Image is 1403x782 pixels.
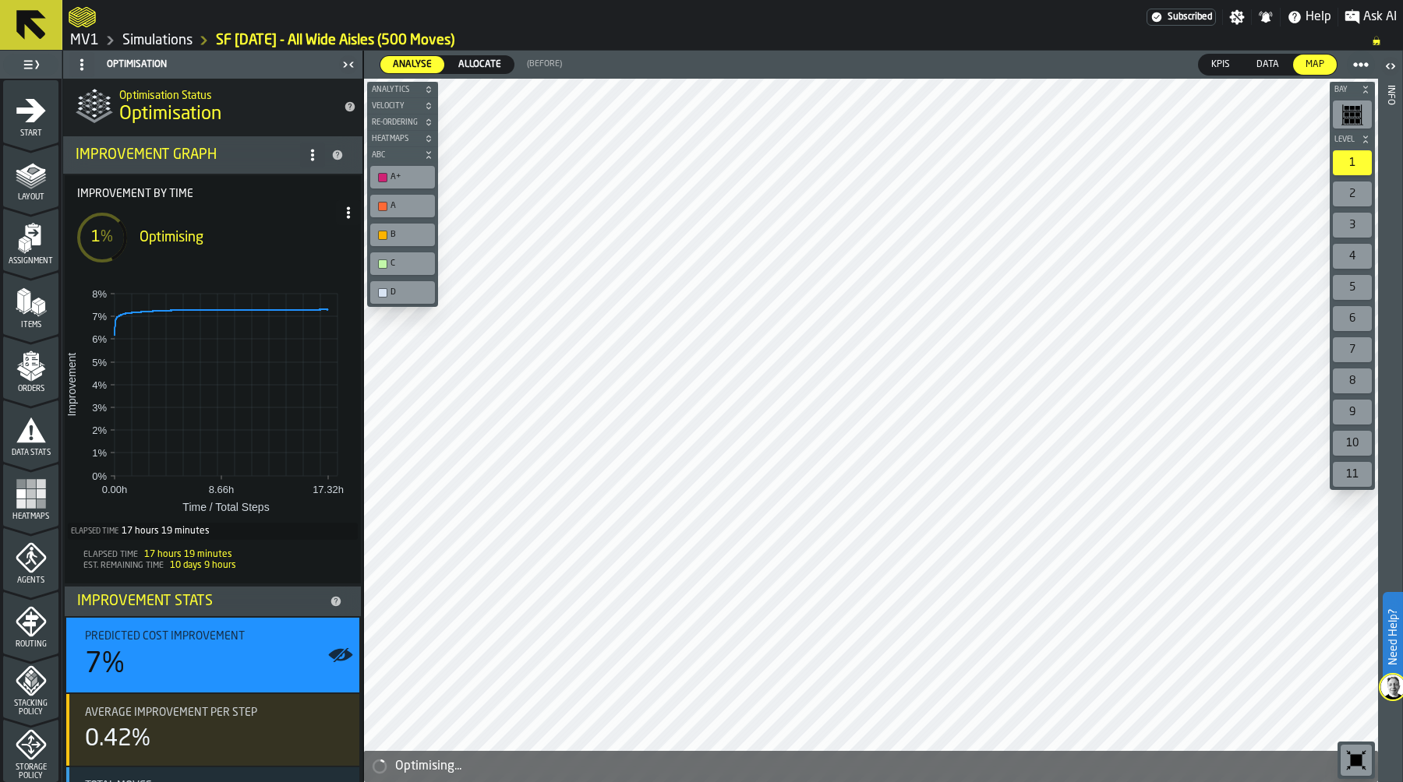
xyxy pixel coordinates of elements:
[367,249,438,278] div: button-toolbar-undefined
[1333,431,1372,456] div: 10
[92,424,107,436] text: 2%
[3,272,58,334] li: menu Items
[373,284,432,301] div: D
[1330,303,1375,334] div: button-toolbar-undefined
[140,229,323,246] div: Optimising
[1363,8,1397,26] span: Ask AI
[373,227,432,243] div: B
[1330,365,1375,396] div: button-toolbar-undefined
[1205,58,1236,72] span: KPIs
[1223,9,1251,25] label: button-toggle-Settings
[66,694,359,766] div: stat-Average Improvement Per Step
[69,3,96,31] a: logo-header
[1330,210,1375,241] div: button-toolbar-undefined
[369,102,421,111] span: Velocity
[3,80,58,143] li: menu Start
[65,353,78,417] text: Improvement
[367,220,438,249] div: button-toolbar-undefined
[70,32,99,49] a: link-to-/wh/i/3ccf57d1-1e0c-4a81-a3bb-c2011c5f0d50
[209,484,235,495] text: 8.66h
[445,55,514,74] label: button-switch-multi-Allocate
[3,54,58,76] label: button-toggle-Toggle Full Menu
[77,188,361,200] span: Improvement by time
[92,311,107,322] text: 7%
[1244,55,1292,75] div: thumb
[3,385,58,393] span: Orders
[367,163,438,192] div: button-toolbar-undefined
[3,576,58,585] span: Agents
[391,201,430,211] div: A
[83,562,164,570] span: Est. Remaining Time
[1147,9,1216,26] a: link-to-/wh/i/3ccf57d1-1e0c-4a81-a3bb-c2011c5f0d50/settings/billing
[3,763,58,780] span: Storage Policy
[92,470,107,482] text: 0%
[395,757,1372,776] div: Optimising...
[387,58,438,72] span: Analyse
[3,719,58,781] li: menu Storage Policy
[1250,58,1285,72] span: Data
[367,98,438,114] button: button-
[85,706,347,719] div: Title
[68,523,358,540] div: Total time elapsed since optimization started
[337,55,359,74] label: button-toggle-Close me
[1330,396,1375,428] div: button-toolbar-undefined
[367,114,438,130] button: button-
[1281,8,1338,26] label: button-toggle-Help
[369,118,421,127] span: Re-Ordering
[170,561,236,570] span: 10 days 9 hours
[1330,272,1375,303] div: button-toolbar-undefined
[66,618,359,692] div: stat-Predicted Cost Improvement
[1344,748,1369,773] svg: Reset zoom and position
[391,287,430,298] div: D
[391,230,430,240] div: B
[1330,132,1375,147] button: button-
[1198,54,1243,76] label: button-switch-multi-KPIs
[328,618,353,692] label: button-toggle-Show on Map
[63,79,362,135] div: title-Optimisation
[69,31,1397,50] nav: Breadcrumb
[367,82,438,97] button: button-
[1380,54,1401,82] label: button-toggle-Open
[3,257,58,266] span: Assignment
[216,32,454,49] a: link-to-/wh/i/3ccf57d1-1e0c-4a81-a3bb-c2011c5f0d50/simulations/ea95808c-b2f9-4a0d-b920-d8238c8a9b87
[3,527,58,590] li: menu Agents
[1252,9,1280,25] label: button-toggle-Notifications
[380,56,444,73] div: thumb
[367,192,438,220] div: button-toolbar-undefined
[92,333,107,345] text: 6%
[1292,54,1338,76] label: button-switch-multi-Map
[101,230,113,245] span: %
[446,56,514,73] div: thumb
[1333,213,1372,238] div: 3
[122,526,210,537] div: 17 hours 19 minutes
[391,259,430,269] div: C
[3,144,58,206] li: menu Layout
[1333,400,1372,424] div: 9
[77,593,323,610] div: Improvement Stats
[367,278,438,307] div: button-toolbar-undefined
[367,748,455,779] a: logo-header
[85,630,245,643] span: Predicted Cost Improvement
[85,630,347,643] div: Title
[3,208,58,270] li: menu Assignment
[3,640,58,649] span: Routing
[369,135,421,143] span: Heatmaps
[3,193,58,202] span: Layout
[364,751,1378,782] div: alert-Optimising...
[92,288,107,300] text: 8%
[1147,9,1216,26] div: Menu Subscription
[1330,459,1375,490] div: button-toolbar-undefined
[1330,241,1375,272] div: button-toolbar-undefined
[91,230,101,245] span: 1
[1333,275,1372,300] div: 5
[92,357,107,368] text: 5%
[1330,147,1375,178] div: button-toolbar-undefined
[119,86,331,102] h2: Sub Title
[1243,54,1292,76] label: button-switch-multi-Data
[1199,55,1242,75] div: thumb
[85,706,257,719] span: Average Improvement Per Step
[1330,428,1375,459] div: button-toolbar-undefined
[3,449,58,457] span: Data Stats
